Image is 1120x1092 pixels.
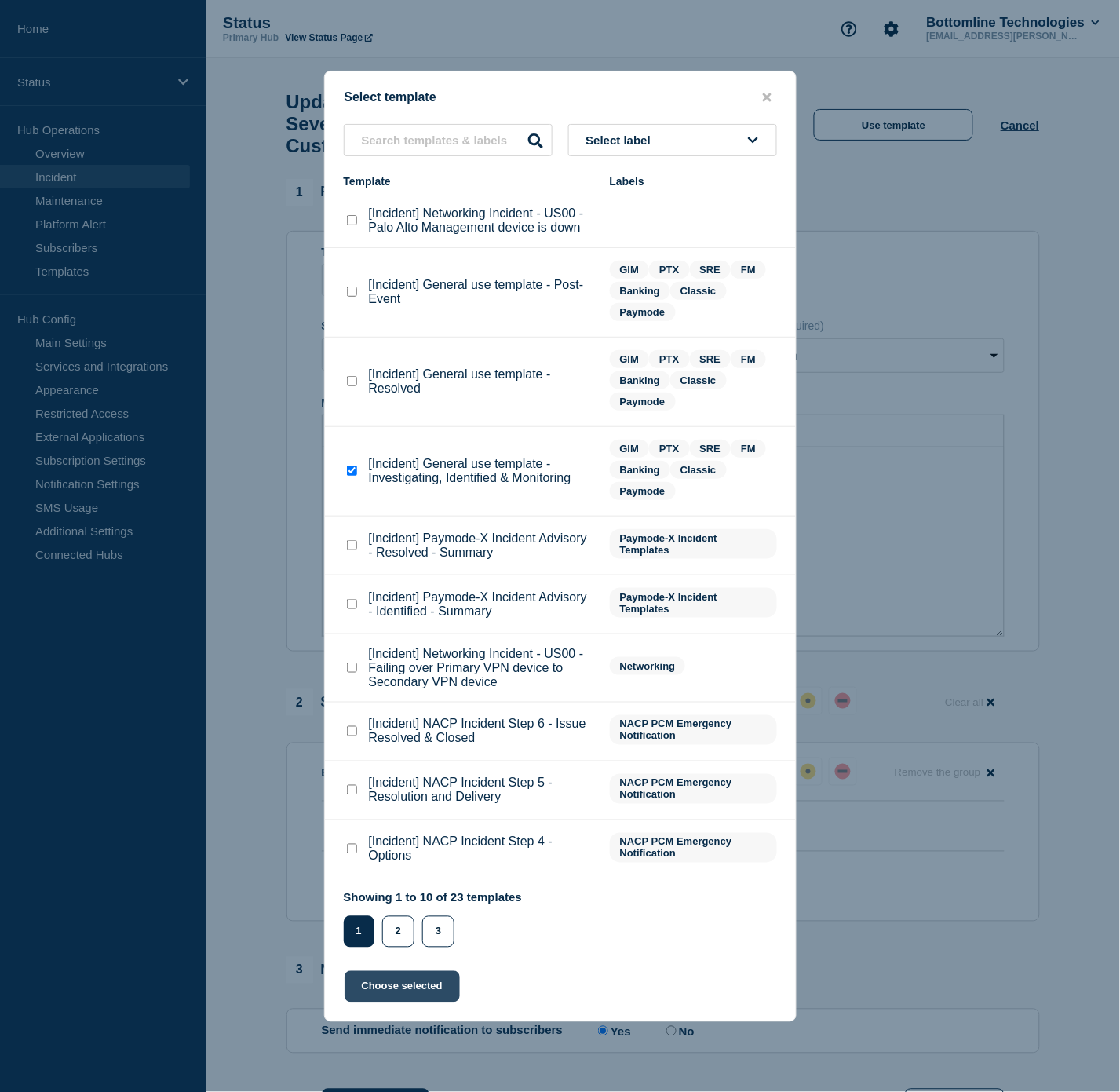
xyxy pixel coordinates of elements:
[382,916,414,948] button: 2
[731,261,766,279] span: FM
[369,531,594,560] p: [Incident] Paymode-X Incident Advisory - Resolved - Summary
[610,261,650,279] span: GIM
[344,916,374,948] button: 1
[610,529,777,559] span: Paymode-X Incident Templates
[369,590,594,619] p: [Incident] Paymode-X Incident Advisory - Identified - Summary
[369,206,594,235] p: [Incident] Networking Incident - US00 - Palo Alto Management device is down
[731,440,766,458] span: FM
[610,440,650,458] span: GIM
[369,835,594,864] p: [Incident] NACP Incident Step 4 - Options
[347,599,357,609] input: [Incident] Paymode-X Incident Advisory - Identified - Summary checkbox
[649,440,689,458] span: PTX
[369,718,594,746] p: [Incident] NACP Incident Step 6 - Issue Resolved & Closed
[345,971,460,1003] button: Choose selected
[610,303,676,321] span: Paymode
[568,124,777,156] button: Select label
[344,891,523,904] p: Showing 1 to 10 of 23 templates
[344,124,553,156] input: Search templates & labels
[610,833,777,863] span: NACP PCM Emergency Notification
[347,376,357,386] input: [Incident] General use template - Resolved checkbox
[347,215,357,225] input: [Incident] Networking Incident - US00 - Palo Alto Management device is down checkbox
[369,278,594,306] p: [Incident] General use template - Post-Event
[690,350,731,368] span: SRE
[369,776,594,805] p: [Incident] NACP Incident Step 5 - Resolution and Delivery
[758,90,776,105] button: close button
[610,482,676,500] span: Paymode
[347,726,357,736] input: [Incident] NACP Incident Step 6 - Issue Resolved & Closed checkbox
[610,175,777,188] div: Labels
[369,457,594,485] p: [Incident] General use template - Investigating, Identified & Monitoring
[731,350,766,368] span: FM
[586,133,658,147] span: Select label
[347,663,357,673] input: [Incident] Networking Incident - US00 - Failing over Primary VPN device to Secondary VPN device c...
[347,540,357,550] input: [Incident] Paymode-X Incident Advisory - Resolved - Summary checkbox
[690,440,731,458] span: SRE
[670,461,727,479] span: Classic
[369,647,594,689] p: [Incident] Networking Incident - US00 - Failing over Primary VPN device to Secondary VPN device
[610,371,670,389] span: Banking
[347,785,357,795] input: [Incident] NACP Incident Step 5 - Resolution and Delivery checkbox
[610,350,650,368] span: GIM
[325,90,796,105] div: Select template
[649,261,689,279] span: PTX
[610,715,777,745] span: NACP PCM Emergency Notification
[347,844,357,854] input: [Incident] NACP Incident Step 4 - Options checkbox
[610,774,777,804] span: NACP PCM Emergency Notification
[610,393,676,411] span: Paymode
[649,350,689,368] span: PTX
[347,466,357,476] input: [Incident] General use template - Investigating, Identified & Monitoring checkbox
[422,916,454,948] button: 3
[347,287,357,297] input: [Incident] General use template - Post-Event checkbox
[610,282,670,300] span: Banking
[610,588,777,618] span: Paymode-X Incident Templates
[344,175,594,188] div: Template
[610,461,670,479] span: Banking
[369,367,594,396] p: [Incident] General use template - Resolved
[610,657,686,675] span: Networking
[670,371,727,389] span: Classic
[690,261,731,279] span: SRE
[670,282,727,300] span: Classic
